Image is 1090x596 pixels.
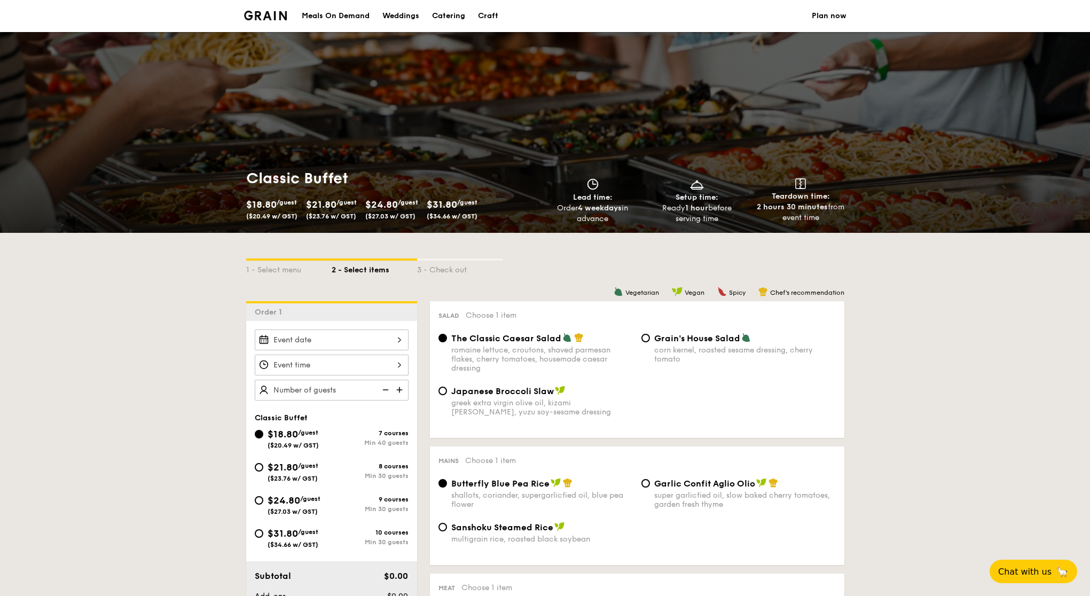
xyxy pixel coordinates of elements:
[654,333,740,343] span: Grain's House Salad
[769,478,778,488] img: icon-chef-hat.a58ddaea.svg
[438,457,459,465] span: Mains
[427,213,477,220] span: ($34.66 w/ GST)
[332,529,409,536] div: 10 courses
[555,386,566,395] img: icon-vegan.f8ff3823.svg
[451,479,550,489] span: Butterfly Blue Pea Rice
[268,495,300,506] span: $24.80
[255,571,291,581] span: Subtotal
[654,479,755,489] span: Garlic Confit Aglio Olio
[332,439,409,446] div: Min 40 guests
[427,199,457,210] span: $31.80
[685,203,708,213] strong: 1 hour
[689,178,705,190] img: icon-dish.430c3a2e.svg
[268,541,318,548] span: ($34.66 w/ GST)
[417,261,503,276] div: 3 - Check out
[641,479,650,488] input: Garlic Confit Aglio Oliosuper garlicfied oil, slow baked cherry tomatoes, garden fresh thyme
[255,529,263,538] input: $31.80/guest($34.66 w/ GST)10 coursesMin 30 guests
[461,583,512,592] span: Choose 1 item
[298,528,318,536] span: /guest
[244,11,287,20] img: Grain
[246,261,332,276] div: 1 - Select menu
[625,289,659,296] span: Vegetarian
[451,522,553,532] span: Sanshoku Steamed Rice
[578,203,622,213] strong: 4 weekdays
[465,456,516,465] span: Choose 1 item
[255,463,263,472] input: $21.80/guest($23.76 w/ GST)8 coursesMin 30 guests
[457,199,477,206] span: /guest
[438,334,447,342] input: The Classic Caesar Saladromaine lettuce, croutons, shaved parmesan flakes, cherry tomatoes, house...
[268,461,298,473] span: $21.80
[998,567,1052,577] span: Chat with us
[255,430,263,438] input: $18.80/guest($20.49 w/ GST)7 coursesMin 40 guests
[562,333,572,342] img: icon-vegetarian.fe4039eb.svg
[672,287,683,296] img: icon-vegan.f8ff3823.svg
[255,355,409,375] input: Event time
[551,478,561,488] img: icon-vegan.f8ff3823.svg
[268,508,318,515] span: ($27.03 w/ GST)
[451,491,633,509] div: shallots, coriander, supergarlicfied oil, blue pea flower
[451,346,633,373] div: romaine lettuce, croutons, shaved parmesan flakes, cherry tomatoes, housemade caesar dressing
[685,289,704,296] span: Vegan
[438,387,447,395] input: Japanese Broccoli Slawgreek extra virgin olive oil, kizami [PERSON_NAME], yuzu soy-sesame dressing
[772,192,830,201] span: Teardown time:
[377,380,393,400] img: icon-reduce.1d2dbef1.svg
[641,334,650,342] input: Grain's House Saladcorn kernel, roasted sesame dressing, cherry tomato
[255,308,286,317] span: Order 1
[451,398,633,417] div: greek extra virgin olive oil, kizami [PERSON_NAME], yuzu soy-sesame dressing
[756,478,767,488] img: icon-vegan.f8ff3823.svg
[298,429,318,436] span: /guest
[654,491,836,509] div: super garlicfied oil, slow baked cherry tomatoes, garden fresh thyme
[306,199,336,210] span: $21.80
[438,479,447,488] input: Butterfly Blue Pea Riceshallots, coriander, supergarlicfied oil, blue pea flower
[466,311,516,320] span: Choose 1 item
[729,289,746,296] span: Spicy
[255,380,409,401] input: Number of guests
[451,535,633,544] div: multigrain rice, roasted black soybean
[585,178,601,190] img: icon-clock.2db775ea.svg
[990,560,1077,583] button: Chat with us🦙
[306,213,356,220] span: ($23.76 w/ GST)
[384,571,408,581] span: $0.00
[563,478,573,488] img: icon-chef-hat.a58ddaea.svg
[451,333,561,343] span: The Classic Caesar Salad
[246,199,277,210] span: $18.80
[255,496,263,505] input: $24.80/guest($27.03 w/ GST)9 coursesMin 30 guests
[545,203,641,224] div: Order in advance
[770,289,844,296] span: Chef's recommendation
[336,199,357,206] span: /guest
[365,199,398,210] span: $24.80
[1056,566,1069,578] span: 🦙
[676,193,718,202] span: Setup time:
[365,213,415,220] span: ($27.03 w/ GST)
[654,346,836,364] div: corn kernel, roasted sesame dressing, cherry tomato
[438,523,447,531] input: Sanshoku Steamed Ricemultigrain rice, roasted black soybean
[554,522,565,531] img: icon-vegan.f8ff3823.svg
[438,584,455,592] span: Meat
[614,287,623,296] img: icon-vegetarian.fe4039eb.svg
[332,261,417,276] div: 2 - Select items
[573,193,613,202] span: Lead time:
[451,386,554,396] span: Japanese Broccoli Slaw
[753,202,849,223] div: from event time
[649,203,744,224] div: Ready before serving time
[393,380,409,400] img: icon-add.58712e84.svg
[277,199,297,206] span: /guest
[717,287,727,296] img: icon-spicy.37a8142b.svg
[268,475,318,482] span: ($23.76 w/ GST)
[741,333,751,342] img: icon-vegetarian.fe4039eb.svg
[795,178,806,189] img: icon-teardown.65201eee.svg
[268,528,298,539] span: $31.80
[332,496,409,503] div: 9 courses
[757,202,828,211] strong: 2 hours 30 minutes
[268,428,298,440] span: $18.80
[332,538,409,546] div: Min 30 guests
[332,462,409,470] div: 8 courses
[268,442,319,449] span: ($20.49 w/ GST)
[255,330,409,350] input: Event date
[758,287,768,296] img: icon-chef-hat.a58ddaea.svg
[332,505,409,513] div: Min 30 guests
[244,11,287,20] a: Logotype
[332,472,409,480] div: Min 30 guests
[574,333,584,342] img: icon-chef-hat.a58ddaea.svg
[255,413,308,422] span: Classic Buffet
